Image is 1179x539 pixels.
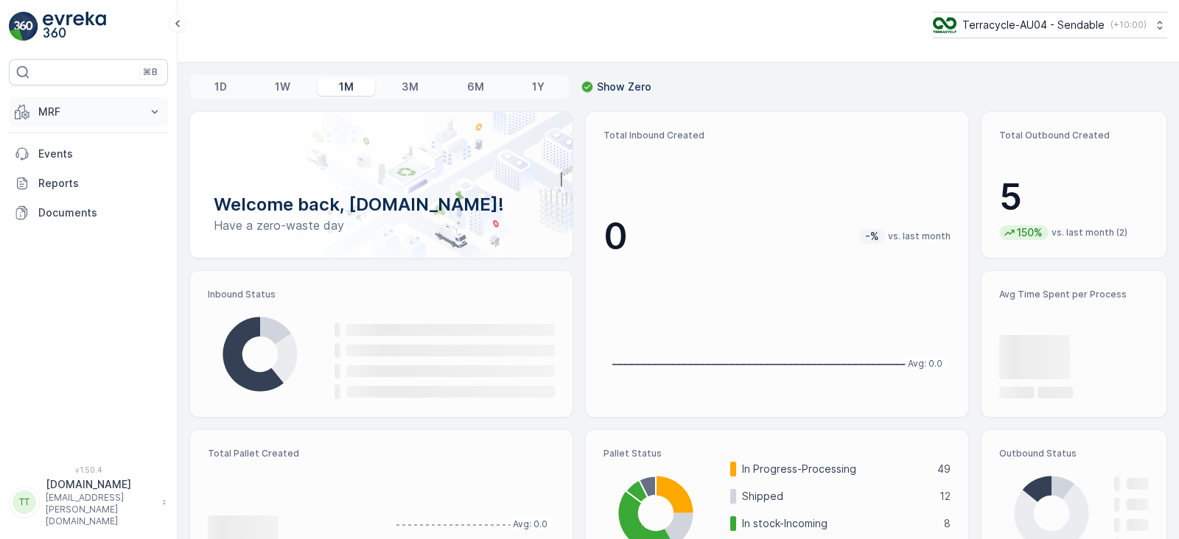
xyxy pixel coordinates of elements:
p: Events [38,147,162,161]
p: 49 [937,462,951,476]
a: Reports [9,169,168,198]
p: In Progress-Processing [742,462,928,476]
p: MRF [38,105,139,119]
p: 6M [467,80,484,94]
p: 12 [940,489,951,504]
p: ( +10:00 ) [1110,19,1147,31]
p: 1Y [532,80,545,94]
p: 1M [339,80,354,94]
p: Outbound Status [999,448,1149,459]
p: Total Pallet Created [208,448,376,459]
p: 5 [999,175,1149,219]
div: TT [13,490,36,514]
p: 1D [214,80,227,94]
a: Events [9,139,168,169]
button: Terracycle-AU04 - Sendable(+10:00) [933,12,1167,38]
p: Inbound Status [208,289,555,300]
img: logo [9,12,38,41]
p: vs. last month [888,230,951,242]
img: logo_light-DOdMpM7g.png [43,12,106,41]
p: Reports [38,176,162,191]
p: [EMAIL_ADDRESS][PERSON_NAME][DOMAIN_NAME] [46,492,155,527]
p: Terracycle-AU04 - Sendable [962,18,1105,32]
p: 1W [275,80,290,94]
p: Total Outbound Created [999,130,1149,141]
img: terracycle_logo.png [933,17,956,33]
p: 0 [604,214,628,258]
button: TT[DOMAIN_NAME][EMAIL_ADDRESS][PERSON_NAME][DOMAIN_NAME] [9,477,168,527]
p: 3M [402,80,419,94]
p: Avg Time Spent per Process [999,289,1149,300]
button: MRF [9,97,168,127]
p: Show Zero [597,80,651,94]
p: [DOMAIN_NAME] [46,477,155,492]
p: vs. last month (2) [1052,227,1127,239]
p: Shipped [742,489,930,504]
p: In stock-Incoming [742,516,934,531]
p: Total Inbound Created [604,130,951,141]
p: ⌘B [143,66,158,78]
p: 8 [944,516,951,531]
span: v 1.50.4 [9,465,168,474]
a: Documents [9,198,168,228]
p: 150% [1015,225,1044,240]
p: Have a zero-waste day [214,216,549,234]
p: -% [864,229,881,244]
p: Documents [38,205,162,220]
p: Welcome back, [DOMAIN_NAME]! [214,193,549,216]
p: Pallet Status [604,448,951,459]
